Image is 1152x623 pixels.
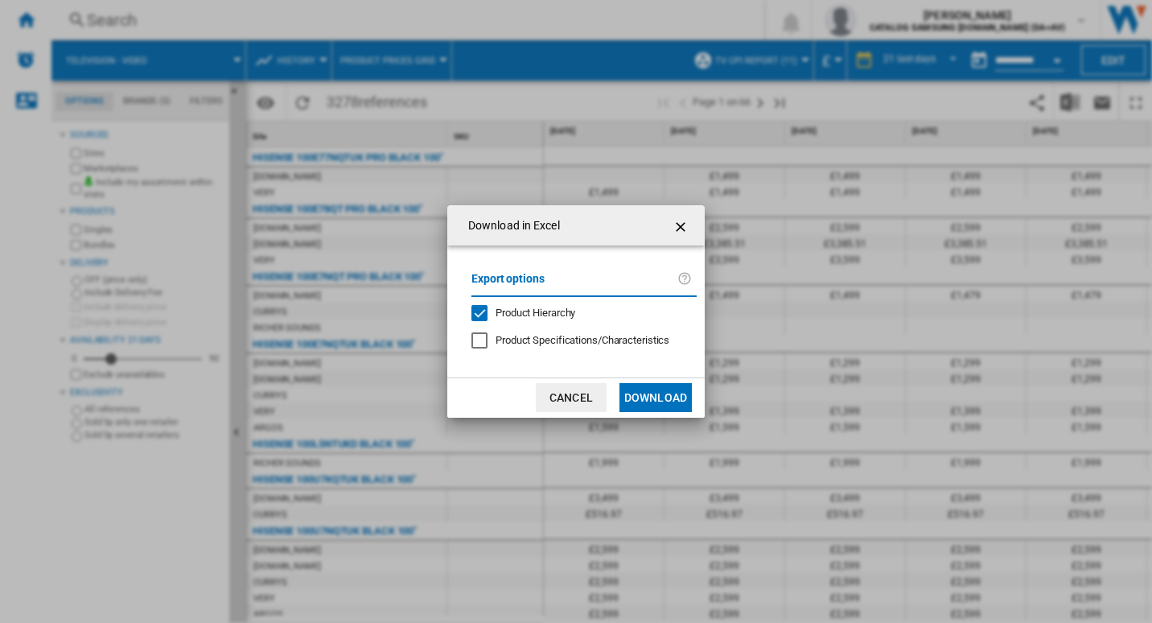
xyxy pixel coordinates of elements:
button: Cancel [536,383,607,412]
md-checkbox: Product Hierarchy [471,305,684,320]
button: getI18NText('BUTTONS.CLOSE_DIALOG') [666,209,698,241]
label: Export options [471,270,677,299]
button: Download [619,383,692,412]
h4: Download in Excel [460,218,560,234]
span: Product Hierarchy [496,307,575,319]
span: Product Specifications/Characteristics [496,334,669,346]
ng-md-icon: getI18NText('BUTTONS.CLOSE_DIALOG') [673,217,692,237]
div: Only applies to Category View [496,333,669,348]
